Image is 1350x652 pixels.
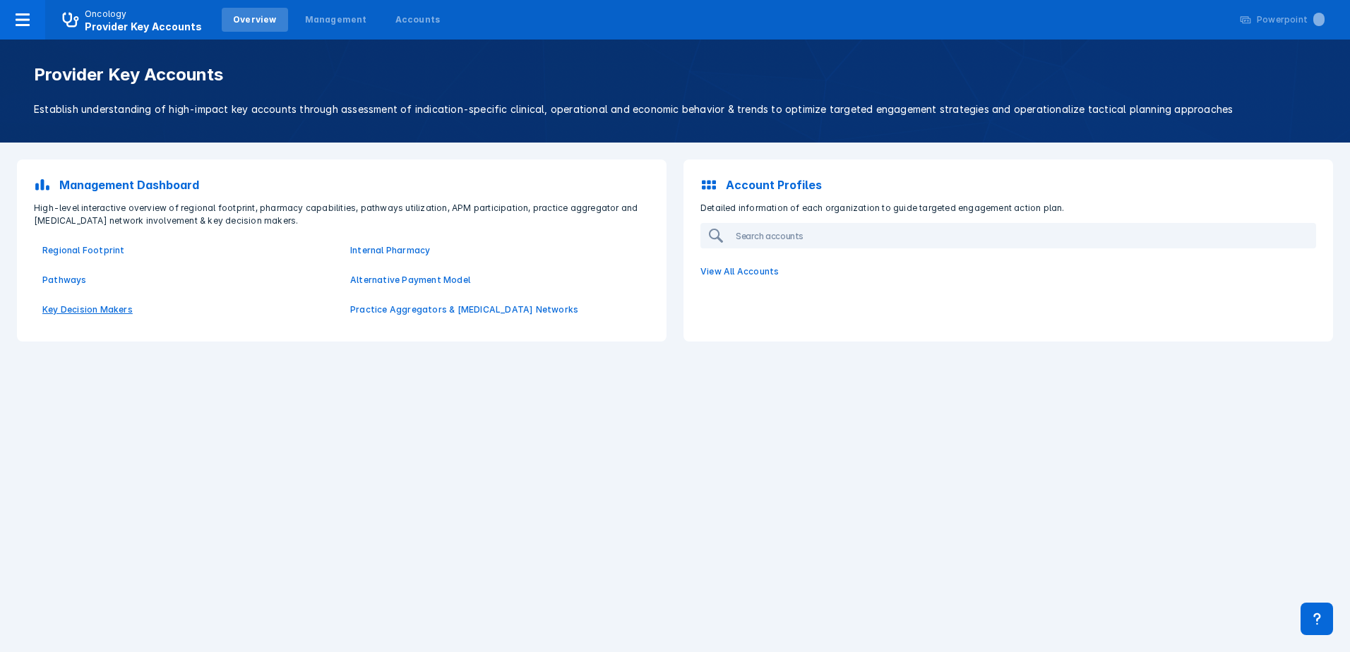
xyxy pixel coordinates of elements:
[350,303,641,316] a: Practice Aggregators & [MEDICAL_DATA] Networks
[222,8,288,32] a: Overview
[42,244,333,257] a: Regional Footprint
[34,102,1316,117] p: Establish understanding of high-impact key accounts through assessment of indication-specific cli...
[692,257,1325,286] a: View All Accounts
[1257,13,1325,26] div: Powerpoint
[1301,603,1333,635] div: Contact Support
[42,303,333,316] a: Key Decision Makers
[350,244,641,257] a: Internal Pharmacy
[384,8,452,32] a: Accounts
[294,8,378,32] a: Management
[730,224,1154,247] input: Search accounts
[395,13,441,26] div: Accounts
[305,13,367,26] div: Management
[85,20,202,32] span: Provider Key Accounts
[25,202,658,227] p: High-level interactive overview of regional footprint, pharmacy capabilities, pathways utilizatio...
[34,65,1316,85] h1: Provider Key Accounts
[233,13,277,26] div: Overview
[350,274,641,286] a: Alternative Payment Model
[59,176,199,193] p: Management Dashboard
[42,274,333,286] a: Pathways
[692,168,1325,202] a: Account Profiles
[726,176,822,193] p: Account Profiles
[25,168,658,202] a: Management Dashboard
[692,202,1325,215] p: Detailed information of each organization to guide targeted engagement action plan.
[85,8,127,20] p: Oncology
